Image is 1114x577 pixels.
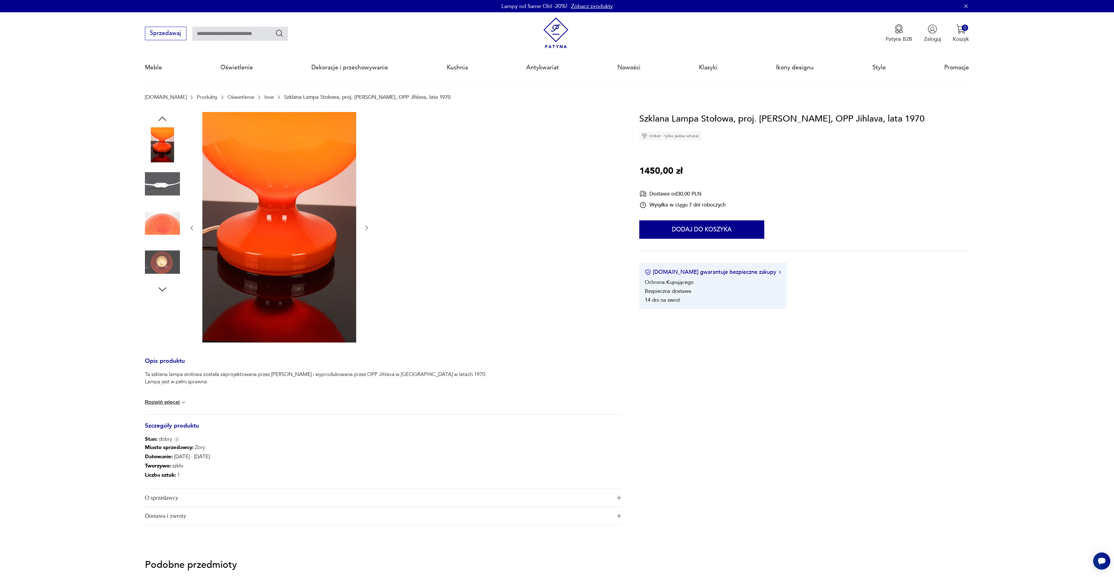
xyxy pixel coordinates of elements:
img: Zdjęcie produktu Szklana Lampa Stołowa, proj. Stepan Tabery, OPP Jihlava, lata 1970 [202,112,356,343]
p: Szklana Lampa Stołowa, proj. [PERSON_NAME], OPP Jihlava, lata 1970 [284,94,450,100]
p: [DATE] - [DATE] [145,452,210,461]
a: Klasyki [699,53,718,82]
p: 1450,00 zł [639,164,683,178]
li: 14 dni na zwrot [645,296,680,304]
a: Ikona medaluPatyna B2B [886,24,912,43]
p: Lampy od Same Old -20%! [501,2,567,10]
img: Zdjęcie produktu Szklana Lampa Stołowa, proj. Stepan Tabery, OPP Jihlava, lata 1970 [145,127,180,162]
div: 0 [962,25,968,31]
a: Meble [145,53,162,82]
p: Koszyk [953,36,969,43]
li: Ochrona Kupującego [645,279,694,286]
img: Patyna - sklep z meblami i dekoracjami vintage [540,17,571,48]
button: Sprzedawaj [145,27,186,40]
h3: Opis produktu [145,359,622,371]
button: [DOMAIN_NAME] gwarantuje bezpieczne zakupy [645,268,781,276]
h3: Szczegóły produktu [145,424,622,436]
a: Inne [264,94,274,100]
p: Zaloguj [924,36,941,43]
button: Dodaj do koszyka [639,220,764,239]
button: Ikona plusaO sprzedawcy [145,489,622,507]
img: Ikona strzałki w prawo [779,271,781,274]
a: Produkty [197,94,217,100]
p: szkło [145,461,210,471]
img: chevron down [180,399,186,405]
b: Datowanie : [145,453,173,460]
button: 0Koszyk [953,24,969,43]
button: Zaloguj [924,24,941,43]
img: Ikona plusa [617,514,621,518]
span: Dostawa i zwroty [145,507,612,525]
a: Antykwariat [526,53,559,82]
img: Zdjęcie produktu Szklana Lampa Stołowa, proj. Stepan Tabery, OPP Jihlava, lata 1970 [145,206,180,241]
p: Podobne przedmioty [145,560,969,569]
p: Ta szklana lampa stołowa została zaprojektowana przez [PERSON_NAME] i wyprodukowana przez OPP Jih... [145,371,486,385]
p: 1 [145,471,210,480]
button: Ikona plusaDostawa i zwroty [145,507,622,525]
div: Wysyłka w ciągu 7 dni roboczych [639,201,726,209]
a: Ikony designu [776,53,814,82]
a: Oświetlenie [220,53,253,82]
b: Stan: [145,436,158,443]
img: Ikona dostawy [639,190,647,198]
a: [DOMAIN_NAME] [145,94,187,100]
a: Promocje [944,53,969,82]
h1: Szklana Lampa Stołowa, proj. [PERSON_NAME], OPP Jihlava, lata 1970 [639,112,925,126]
img: Ikona certyfikatu [645,269,651,275]
b: Miasto sprzedawcy : [145,444,194,451]
a: Nowości [617,53,641,82]
img: Ikona koszyka [956,24,966,34]
span: dobry [145,436,172,443]
span: O sprzedawcy [145,489,612,507]
img: Ikona diamentu [642,133,647,139]
img: Ikona medalu [894,24,904,34]
p: Patyna B2B [886,36,912,43]
a: Kuchnia [447,53,468,82]
img: Ikona plusa [617,496,621,500]
img: Ikonka użytkownika [928,24,937,34]
b: Tworzywo : [145,462,171,469]
div: Dostawa od 30,00 PLN [639,190,726,198]
button: Szukaj [275,29,284,38]
div: Unikat - tylko jedna sztuka! [639,131,701,141]
a: Oświetlenie [228,94,254,100]
p: Żory [145,443,210,452]
img: Info icon [174,437,180,442]
li: Bezpieczna dostawa [645,288,691,295]
a: Dekoracje i przechowywanie [311,53,388,82]
button: Rozwiń więcej [145,399,187,405]
iframe: Smartsupp widget button [1093,552,1110,570]
a: Style [872,53,886,82]
img: Zdjęcie produktu Szklana Lampa Stołowa, proj. Stepan Tabery, OPP Jihlava, lata 1970 [145,245,180,280]
b: Liczba sztuk: [145,471,176,478]
button: Patyna B2B [886,24,912,43]
a: Zobacz produkty [571,2,613,10]
img: Zdjęcie produktu Szklana Lampa Stołowa, proj. Stepan Tabery, OPP Jihlava, lata 1970 [145,166,180,201]
a: Sprzedawaj [145,31,186,36]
